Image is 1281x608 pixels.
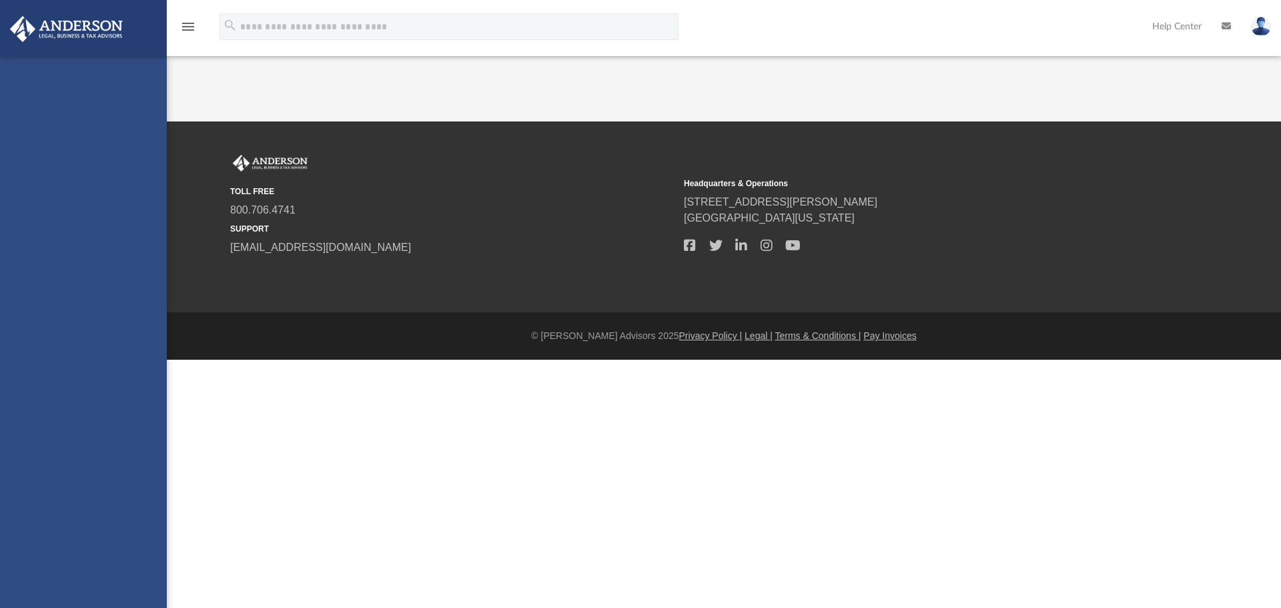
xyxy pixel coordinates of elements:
a: [GEOGRAPHIC_DATA][US_STATE] [684,212,855,224]
img: User Pic [1251,17,1271,36]
small: SUPPORT [230,223,675,235]
a: Pay Invoices [863,330,916,341]
a: Privacy Policy | [679,330,743,341]
a: [EMAIL_ADDRESS][DOMAIN_NAME] [230,242,411,253]
a: Terms & Conditions | [775,330,861,341]
a: menu [180,25,196,35]
a: Legal | [745,330,773,341]
a: [STREET_ADDRESS][PERSON_NAME] [684,196,877,208]
i: menu [180,19,196,35]
small: TOLL FREE [230,186,675,198]
img: Anderson Advisors Platinum Portal [230,155,310,172]
img: Anderson Advisors Platinum Portal [6,16,127,42]
div: © [PERSON_NAME] Advisors 2025 [167,329,1281,343]
i: search [223,18,238,33]
a: 800.706.4741 [230,204,296,216]
small: Headquarters & Operations [684,178,1128,190]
